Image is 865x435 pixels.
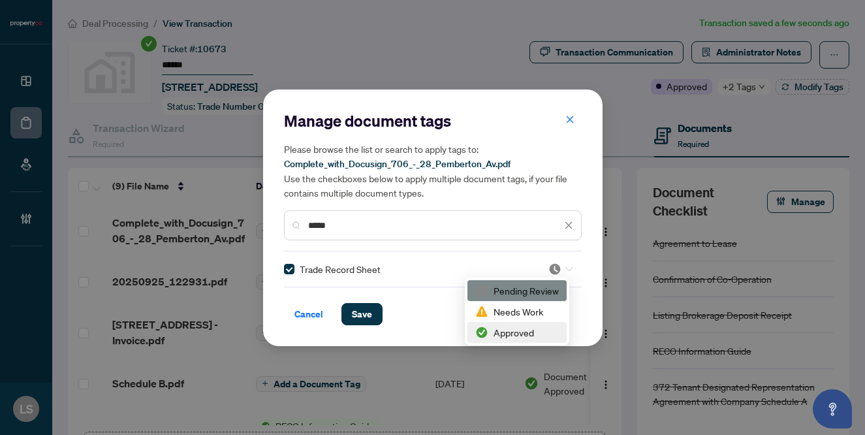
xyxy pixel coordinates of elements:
[475,326,488,339] img: status
[284,303,334,325] button: Cancel
[467,301,567,322] div: Needs Work
[467,280,567,301] div: Pending Review
[284,142,582,200] h5: Please browse the list or search to apply tags to: Use the checkboxes below to apply multiple doc...
[564,221,573,230] span: close
[294,304,323,325] span: Cancel
[284,158,511,170] span: Complete_with_Docusign_706_-_28_Pemberton_Av.pdf
[475,284,488,297] img: status
[284,110,582,131] h2: Manage document tags
[548,263,573,276] span: Pending Review
[475,325,559,340] div: Approved
[813,389,852,428] button: Open asap
[341,303,383,325] button: Save
[475,304,559,319] div: Needs Work
[467,322,567,343] div: Approved
[300,262,381,276] span: Trade Record Sheet
[565,115,574,124] span: close
[352,304,372,325] span: Save
[475,305,488,318] img: status
[548,263,561,276] img: status
[475,283,559,298] div: Pending Review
